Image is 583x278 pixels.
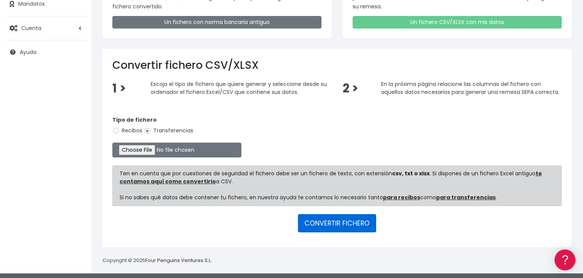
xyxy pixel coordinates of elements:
[8,151,144,158] div: Facturación
[4,44,87,60] a: Ayuda
[112,116,157,124] strong: Tipo de fichero
[112,165,562,206] div: Ten en cuenta que por cuestiones de seguridad el fichero debe ser un fichero de texto, con extens...
[112,59,562,72] h2: Convertir fichero CSV/XLSX
[381,80,559,96] span: En la próxima página relacione las columnas del fichero con aquellos datos necesarios para genera...
[144,127,193,135] label: Transferencias
[120,170,542,185] a: te contamos aquí como convertirlo
[392,170,430,177] strong: csv, txt o xlsx
[151,80,327,96] span: Escoja el tipo de fichero que quiere generar y seleccione desde su ordenador el fichero Excel/CSV...
[8,96,144,108] a: Formatos
[8,203,144,217] button: Contáctanos
[4,20,87,36] a: Cuenta
[8,183,144,190] div: Programadores
[8,53,144,60] div: Información general
[353,16,562,29] a: Un fichero CSV/XLSX con mis datos
[21,24,41,32] span: Cuenta
[112,16,321,29] a: Un fichero con norma bancaria antiguo
[112,127,142,135] label: Recibos
[8,194,144,206] a: API
[8,108,144,120] a: Problemas habituales
[8,163,144,175] a: General
[436,194,496,201] a: para transferencias
[112,80,126,97] span: 1 >
[20,48,36,56] span: Ayuda
[8,65,144,76] a: Información general
[145,257,212,264] a: Four Penguins Ventures S.L.
[102,257,213,265] p: Copyright © 2025 .
[8,132,144,143] a: Perfiles de empresas
[8,120,144,132] a: Videotutoriales
[8,84,144,91] div: Convertir ficheros
[383,194,420,201] a: para recibos
[343,80,358,97] span: 2 >
[298,214,376,232] button: CONVERTIR FICHERO
[104,219,146,226] a: POWERED BY ENCHANT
